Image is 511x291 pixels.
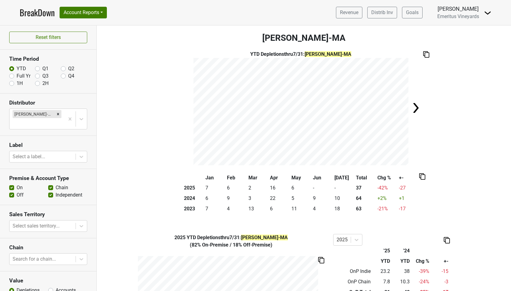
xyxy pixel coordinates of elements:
[269,183,290,193] td: 16
[17,65,26,72] label: YTD
[372,277,392,287] td: 7.8
[174,235,187,240] span: 2025
[269,193,290,204] td: 22
[376,193,398,204] td: +2 %
[42,80,49,87] label: 2H
[17,80,23,87] label: 1H
[42,72,49,80] label: Q3
[312,204,333,214] td: 4
[247,173,269,183] th: Mar
[56,191,82,199] label: Independent
[431,266,450,277] td: -15
[17,72,30,80] label: Full Yr
[437,5,479,13] div: [PERSON_NAME]
[13,110,55,118] div: [PERSON_NAME]-MA
[241,235,288,240] span: [PERSON_NAME]-MA
[398,204,419,214] td: -17
[305,51,351,57] span: [PERSON_NAME]-MA
[247,183,269,193] td: 2
[56,184,68,191] label: Chain
[204,204,226,214] td: 7
[60,7,107,18] button: Account Reports
[318,257,324,263] img: Copy to clipboard
[193,51,408,58] div: YTD Depletions thru 7/31 :
[226,173,247,183] th: Feb
[20,6,55,19] a: BreakDown
[42,65,49,72] label: Q1
[247,204,269,214] td: 13
[444,237,450,243] img: Copy to clipboard
[355,204,376,214] th: 63
[97,33,511,43] h3: [PERSON_NAME]-MA
[17,184,23,191] label: On
[9,211,87,218] h3: Sales Territory
[372,266,392,277] td: 23.2
[355,173,376,183] th: Total
[290,204,312,214] td: 11
[290,193,312,204] td: 5
[226,183,247,193] td: 6
[392,256,411,266] th: YTD
[204,193,226,204] td: 6
[355,193,376,204] th: 64
[9,175,87,182] h3: Premise & Account Type
[333,173,355,183] th: [DATE]
[367,7,397,18] a: Distrib Inv
[419,173,425,180] img: Copy to clipboard
[312,183,333,193] td: -
[398,173,419,183] th: +-
[226,193,247,204] td: 9
[410,102,422,114] img: Arrow right
[333,204,355,214] td: 18
[423,51,429,58] img: Copy to clipboard
[183,193,204,204] th: 2024
[336,7,362,18] a: Revenue
[411,256,431,266] th: Chg %
[17,191,24,199] label: Off
[333,183,355,193] td: -
[431,256,450,266] th: +-
[269,204,290,214] td: 6
[333,277,372,287] td: OnP Chain
[376,183,398,193] td: -42 %
[376,204,398,214] td: -21 %
[183,183,204,193] th: 2025
[247,193,269,204] td: 3
[372,256,392,266] th: YTD
[134,241,329,249] div: ( 82% On-Premise / 18% Off-Premise )
[68,72,74,80] label: Q4
[9,100,87,106] h3: Distributor
[333,266,372,277] td: OnP Indie
[204,173,226,183] th: Jan
[55,110,61,118] div: Remove MS Walker-MA
[437,13,479,19] span: Emeritus Vineyards
[269,173,290,183] th: Apr
[376,173,398,183] th: Chg %
[312,193,333,204] td: 9
[68,65,74,72] label: Q2
[484,9,491,17] img: Dropdown Menu
[183,204,204,214] th: 2023
[411,266,431,277] td: -39 %
[355,183,376,193] th: 37
[9,56,87,62] h3: Time Period
[9,244,87,251] h3: Chain
[9,142,87,148] h3: Label
[392,246,411,256] th: '24
[372,246,392,256] th: '25
[134,234,329,241] div: YTD Depletions thru 7/31 :
[312,173,333,183] th: Jun
[398,193,419,204] td: +1
[204,183,226,193] td: 7
[333,193,355,204] td: 10
[402,7,423,18] a: Goals
[9,32,87,43] button: Reset filters
[290,183,312,193] td: 6
[392,277,411,287] td: 10.3
[398,183,419,193] td: -27
[411,277,431,287] td: -24 %
[226,204,247,214] td: 4
[431,277,450,287] td: -3
[290,173,312,183] th: May
[9,278,87,284] h3: Value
